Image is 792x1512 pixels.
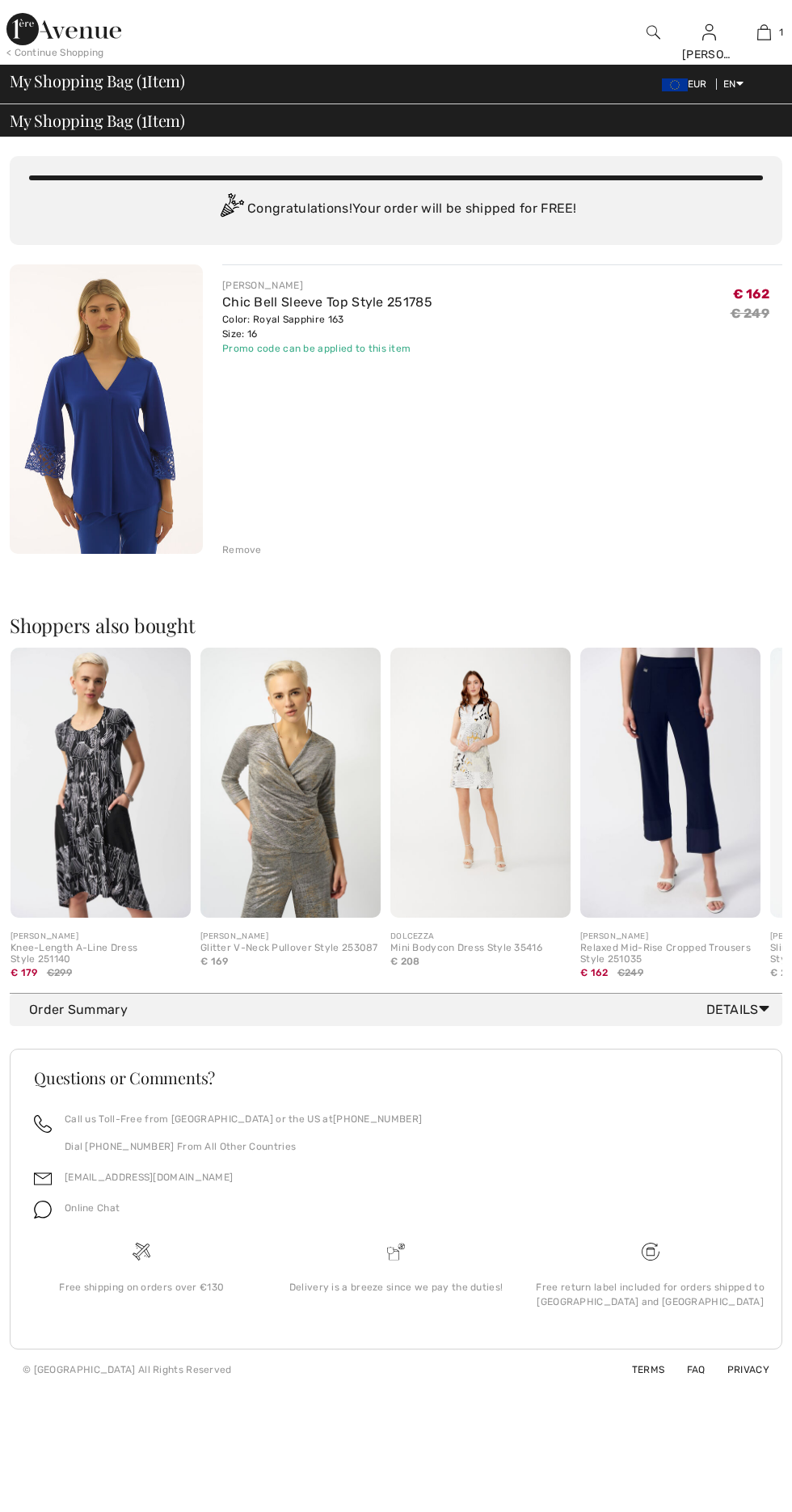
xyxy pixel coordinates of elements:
div: Promo code can be applied to this item [222,341,432,356]
div: Delivery is a breeze since we pay the duties! [282,1280,511,1294]
div: [PERSON_NAME] [580,931,760,943]
img: Relaxed Mid-Rise Cropped Trousers Style 251035 [580,648,760,919]
a: FAQ [668,1364,706,1375]
img: email [34,1170,52,1188]
div: Remove [222,543,262,557]
img: 1ère Avenue [6,13,121,45]
span: €249 [617,965,643,980]
span: € 179 [11,961,38,978]
span: My Shopping Bag ( Item) [10,112,185,129]
span: 1 [779,25,783,40]
img: search the website [647,23,660,42]
s: € 249 [731,306,770,321]
div: < Continue Shopping [6,45,104,60]
div: Relaxed Mid-Rise Cropped Trousers Style 251035 [580,943,760,965]
div: Free shipping on orders over €130 [27,1280,256,1294]
div: [PERSON_NAME] [222,278,432,293]
div: Free return label included for orders shipped to [GEOGRAPHIC_DATA] and [GEOGRAPHIC_DATA] [536,1280,765,1309]
img: My Info [702,23,716,42]
img: chat [34,1201,52,1218]
img: Free shipping on orders over &#8364;130 [642,1243,659,1261]
span: € 169 [200,956,229,967]
div: Congratulations! Your order will be shipped for FREE! [29,193,763,226]
img: My Bag [757,23,771,42]
div: [PERSON_NAME] [11,931,191,943]
span: EUR [662,78,714,90]
a: 1 [737,23,791,42]
span: Online Chat [65,1202,120,1214]
p: Call us Toll-Free from [GEOGRAPHIC_DATA] or the US at [65,1112,422,1126]
div: Color: Royal Sapphire 163 Size: 16 [222,312,432,341]
img: call [34,1115,52,1133]
a: [EMAIL_ADDRESS][DOMAIN_NAME] [65,1172,233,1183]
div: Glitter V-Neck Pullover Style 253087 [200,943,381,954]
h3: Questions or Comments? [34,1070,758,1086]
div: DOLCEZZA [390,931,571,943]
span: EN [723,78,744,90]
div: Order Summary [29,1000,776,1020]
span: 1 [141,108,147,129]
img: Chic Bell Sleeve Top Style 251785 [10,264,203,554]
div: [PERSON_NAME] [200,931,381,943]
div: © [GEOGRAPHIC_DATA] All Rights Reserved [23,1362,232,1377]
span: € 208 [390,956,420,967]
img: Free shipping on orders over &#8364;130 [133,1243,150,1261]
img: Congratulation2.svg [215,193,247,226]
div: [PERSON_NAME] [682,46,736,63]
img: Knee-Length A-Line Dress Style 251140 [11,648,191,919]
a: [PHONE_NUMBER] [333,1113,422,1125]
div: Knee-Length A-Line Dress Style 251140 [11,943,191,965]
h2: Shoppers also bought [10,615,782,635]
img: Mini Bodycon Dress Style 35416 [390,648,571,919]
span: 1 [141,69,147,90]
span: € 162 [580,961,609,978]
img: Euro [662,78,688,91]
a: Terms [613,1364,665,1375]
span: My Shopping Bag ( Item) [10,73,185,89]
a: Privacy [708,1364,769,1375]
span: Details [706,1000,776,1020]
span: €299 [47,965,72,980]
p: Dial [PHONE_NUMBER] From All Other Countries [65,1139,422,1154]
img: Glitter V-Neck Pullover Style 253087 [200,648,381,919]
div: Mini Bodycon Dress Style 35416 [390,943,571,954]
img: Delivery is a breeze since we pay the duties! [387,1243,405,1261]
a: Chic Bell Sleeve Top Style 251785 [222,294,432,310]
a: Sign In [702,24,716,40]
span: € 162 [733,281,770,302]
